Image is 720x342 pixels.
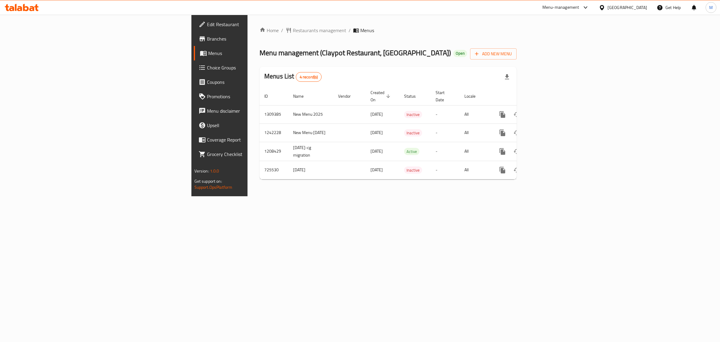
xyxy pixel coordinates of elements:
li: / [349,27,351,34]
div: Total records count [296,72,322,82]
div: Export file [500,70,514,84]
button: more [495,163,510,177]
span: Menus [360,27,374,34]
td: - [431,142,460,161]
a: Upsell [194,118,312,133]
span: Promotions [207,93,307,100]
span: Inactive [404,130,422,136]
a: Menus [194,46,312,60]
td: - [431,124,460,142]
span: Add New Menu [475,50,512,58]
a: Promotions [194,89,312,104]
button: Change Status [510,163,524,177]
span: Menu management ( Claypot Restaurant, [GEOGRAPHIC_DATA] ) [259,46,451,60]
button: more [495,144,510,159]
span: Open [453,51,467,56]
button: Change Status [510,126,524,140]
span: 4 record(s) [296,74,322,80]
span: Created On [370,89,392,103]
span: [DATE] [370,166,383,174]
button: more [495,107,510,122]
span: 1.0.0 [210,167,219,175]
div: Menu-management [542,4,579,11]
nav: breadcrumb [259,27,517,34]
a: Choice Groups [194,60,312,75]
span: Inactive [404,111,422,118]
span: Coverage Report [207,136,307,143]
span: Version: [194,167,209,175]
div: [GEOGRAPHIC_DATA] [607,4,647,11]
span: Choice Groups [207,64,307,71]
a: Edit Restaurant [194,17,312,32]
span: M [709,4,713,11]
a: Branches [194,32,312,46]
a: Menu disclaimer [194,104,312,118]
a: Grocery Checklist [194,147,312,161]
span: Vendor [338,93,358,100]
button: Add New Menu [470,48,517,60]
span: Locale [464,93,483,100]
span: Edit Restaurant [207,21,307,28]
span: ID [264,93,276,100]
span: Menu disclaimer [207,107,307,115]
div: Open [453,50,467,57]
span: Menus [208,50,307,57]
span: Start Date [436,89,452,103]
table: enhanced table [259,87,558,179]
a: Support.OpsPlatform [194,183,232,191]
th: Actions [490,87,558,105]
span: Branches [207,35,307,42]
td: - [431,105,460,124]
span: [DATE] [370,147,383,155]
span: Active [404,148,419,155]
span: Inactive [404,167,422,174]
span: Restaurants management [293,27,346,34]
span: Upsell [207,122,307,129]
span: Coupons [207,78,307,86]
button: more [495,126,510,140]
span: Grocery Checklist [207,151,307,158]
span: Name [293,93,311,100]
td: All [460,105,490,124]
div: Inactive [404,166,422,174]
span: Status [404,93,424,100]
a: Restaurants management [286,27,346,34]
span: [DATE] [370,129,383,136]
h2: Menus List [264,72,322,82]
td: All [460,142,490,161]
td: All [460,161,490,179]
a: Coverage Report [194,133,312,147]
span: [DATE] [370,110,383,118]
td: All [460,124,490,142]
td: - [431,161,460,179]
button: Change Status [510,144,524,159]
span: Get support on: [194,177,222,185]
a: Coupons [194,75,312,89]
button: Change Status [510,107,524,122]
